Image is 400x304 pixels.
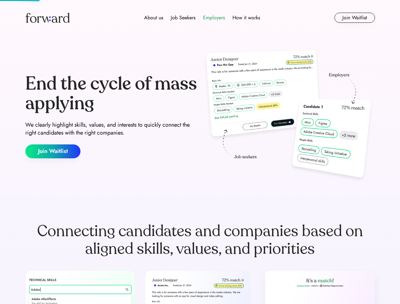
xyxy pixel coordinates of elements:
[144,14,163,22] div: About us
[25,121,198,137] div: We clearly highlight skills, values, and interests to quickly connect the right candidates with t...
[25,222,375,258] div: Connecting candidates and companies based on aligned skills, values, and priorities
[25,74,198,113] div: End the cycle of mass applying
[232,14,260,22] div: How it works
[171,14,195,22] div: Job Seekers
[334,13,375,23] button: Join Waitlist
[203,14,225,22] div: Employers
[25,144,80,158] button: Join Waitlist
[25,13,70,23] img: Forward logo
[203,48,375,184] img: hero-image.png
